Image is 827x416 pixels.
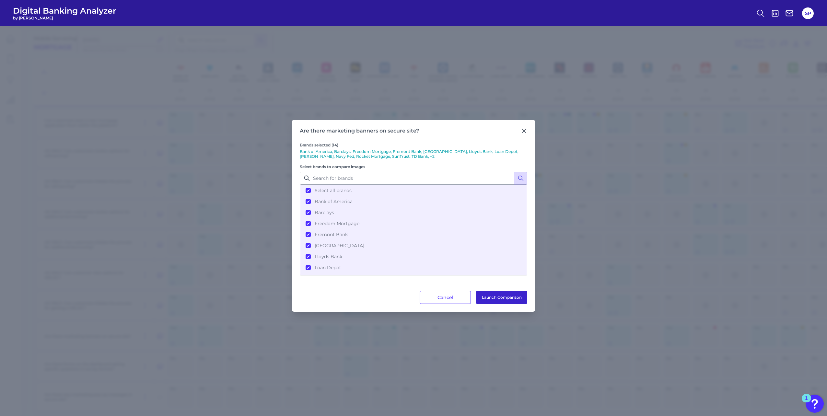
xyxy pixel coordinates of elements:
button: Select all brands [300,185,527,196]
button: Open Resource Center, 1 new notification [806,395,824,413]
span: Digital Banking Analyzer [13,6,116,16]
span: [GEOGRAPHIC_DATA] [315,243,364,248]
button: Launch Comparison [476,291,527,304]
span: Bank of America [315,199,353,204]
span: Fremont Bank [315,232,348,237]
span: Loan Depot [315,265,341,271]
button: SP [802,7,814,19]
span: Select all brands [315,188,352,193]
button: [PERSON_NAME] [300,273,527,284]
button: Loan Depot [300,262,527,273]
div: 1 [805,398,808,407]
label: Select brands to compare images [300,164,365,169]
input: Search for brands [300,172,527,185]
button: [GEOGRAPHIC_DATA] [300,240,527,251]
div: Are there marketing banners on secure site? [300,128,419,134]
button: Bank of America [300,196,527,207]
button: Fremont Bank [300,229,527,240]
span: Freedom Mortgage [315,221,359,226]
label: Brands selected (14) [300,143,338,147]
p: Bank of America, Barclays, Freedom Mortgage, Fremont Bank, [GEOGRAPHIC_DATA], Lloyds Bank, Loan D... [300,149,527,159]
span: by [PERSON_NAME] [13,16,116,20]
button: Barclays [300,207,527,218]
span: Barclays [315,210,334,215]
button: Freedom Mortgage [300,218,527,229]
button: Lloyds Bank [300,251,527,262]
button: Cancel [420,291,471,304]
span: Lloyds Bank [315,254,342,260]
